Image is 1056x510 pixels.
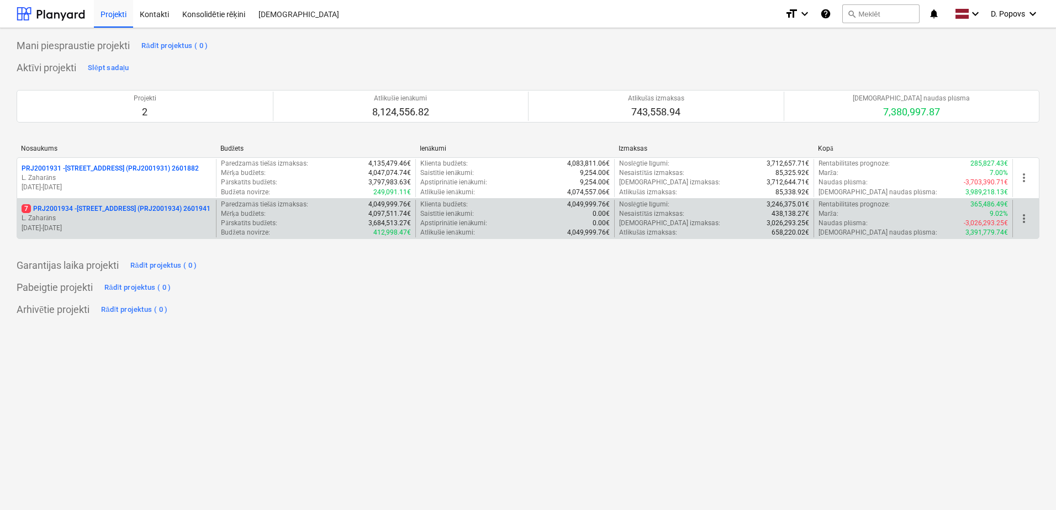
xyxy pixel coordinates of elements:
p: 8,124,556.82 [372,105,429,119]
p: 0.00€ [593,219,610,228]
p: Paredzamās tiešās izmaksas : [221,159,308,168]
p: Pārskatīts budžets : [221,219,277,228]
p: 3,989,218.13€ [965,188,1008,197]
p: Marža : [819,168,838,178]
p: Klienta budžets : [420,200,468,209]
p: Rentabilitātes prognoze : [819,159,890,168]
p: 7,380,997.87 [853,105,970,119]
p: 285,827.43€ [970,159,1008,168]
button: Rādīt projektus ( 0 ) [128,257,200,274]
div: Izmaksas [619,145,809,152]
p: Atlikušās izmaksas [628,94,684,103]
p: Aktīvi projekti [17,61,76,75]
p: Pabeigtie projekti [17,281,93,294]
p: 658,220.02€ [772,228,809,237]
div: Kopā [818,145,1009,153]
p: 4,049,999.76€ [567,200,610,209]
button: Rādīt projektus ( 0 ) [98,301,171,318]
p: 743,558.94 [628,105,684,119]
p: 4,074,557.06€ [567,188,610,197]
p: L. Zaharāns [22,214,212,223]
p: Garantijas laika projekti [17,259,119,272]
button: Rādīt projektus ( 0 ) [139,37,211,55]
p: Saistītie ienākumi : [420,168,474,178]
p: 4,097,511.74€ [368,209,411,219]
p: Saistītie ienākumi : [420,209,474,219]
p: Noslēgtie līgumi : [619,159,669,168]
p: [DEMOGRAPHIC_DATA] izmaksas : [619,219,720,228]
button: Rādīt projektus ( 0 ) [102,279,174,296]
p: 4,049,999.76€ [368,200,411,209]
p: Atlikušie ienākumi : [420,188,475,197]
div: Rādīt projektus ( 0 ) [104,281,171,294]
p: 3,684,513.27€ [368,219,411,228]
p: Atlikušie ienākumi : [420,228,475,237]
p: 3,246,375.01€ [767,200,809,209]
p: Rentabilitātes prognoze : [819,200,890,209]
p: Projekti [134,94,156,103]
p: Paredzamās tiešās izmaksas : [221,200,308,209]
p: 4,083,811.06€ [567,159,610,168]
div: Rādīt projektus ( 0 ) [141,40,208,52]
p: Mērķa budžets : [221,168,266,178]
p: Marža : [819,209,838,219]
p: [DATE] - [DATE] [22,183,212,192]
p: 85,338.92€ [775,188,809,197]
p: 2 [134,105,156,119]
p: 9,254.00€ [580,168,610,178]
p: 3,026,293.25€ [767,219,809,228]
div: Ienākumi [420,145,610,153]
p: 4,049,999.76€ [567,228,610,237]
p: Klienta budžets : [420,159,468,168]
p: 0.00€ [593,209,610,219]
p: Pārskatīts budžets : [221,178,277,187]
p: Nesaistītās izmaksas : [619,209,684,219]
p: PRJ2001931 - [STREET_ADDRESS] (PRJ2001931) 2601882 [22,164,199,173]
p: [DATE] - [DATE] [22,224,212,233]
p: 85,325.92€ [775,168,809,178]
p: 3,712,657.71€ [767,159,809,168]
div: Nosaukums [21,145,212,152]
p: Atlikušie ienākumi [372,94,429,103]
div: Rādīt projektus ( 0 ) [101,304,168,316]
p: Arhivētie projekti [17,303,89,316]
p: Atlikušās izmaksas : [619,228,677,237]
div: Slēpt sadaļu [88,62,129,75]
p: Naudas plūsma : [819,178,868,187]
div: 7PRJ2001934 -[STREET_ADDRESS] (PRJ2001934) 2601941L. Zaharāns[DATE]-[DATE] [22,204,212,232]
p: Apstiprinātie ienākumi : [420,219,488,228]
p: Atlikušās izmaksas : [619,188,677,197]
span: more_vert [1017,212,1031,225]
button: Slēpt sadaļu [85,59,132,77]
p: -3,703,390.71€ [964,178,1008,187]
p: Naudas plūsma : [819,219,868,228]
p: -3,026,293.25€ [964,219,1008,228]
p: 249,091.11€ [373,188,411,197]
p: Noslēgtie līgumi : [619,200,669,209]
p: Mērķa budžets : [221,209,266,219]
div: PRJ2001931 -[STREET_ADDRESS] (PRJ2001931) 2601882L. Zaharāns[DATE]-[DATE] [22,164,212,192]
p: 3,391,779.74€ [965,228,1008,237]
p: [DEMOGRAPHIC_DATA] naudas plūsma [853,94,970,103]
p: Apstiprinātie ienākumi : [420,178,488,187]
div: Budžets [220,145,411,153]
p: [DEMOGRAPHIC_DATA] naudas plūsma : [819,228,937,237]
p: [DEMOGRAPHIC_DATA] naudas plūsma : [819,188,937,197]
p: Nesaistītās izmaksas : [619,168,684,178]
p: 4,135,479.46€ [368,159,411,168]
p: 365,486.49€ [970,200,1008,209]
p: 4,047,074.74€ [368,168,411,178]
span: more_vert [1017,171,1031,184]
p: 9,254.00€ [580,178,610,187]
p: Budžeta novirze : [221,228,270,237]
p: 412,998.47€ [373,228,411,237]
p: [DEMOGRAPHIC_DATA] izmaksas : [619,178,720,187]
span: 7 [22,204,31,213]
p: 7.00% [990,168,1008,178]
p: 3,712,644.71€ [767,178,809,187]
p: Budžeta novirze : [221,188,270,197]
div: Rādīt projektus ( 0 ) [130,259,197,272]
iframe: Chat Widget [1001,457,1056,510]
p: 3,797,983.63€ [368,178,411,187]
